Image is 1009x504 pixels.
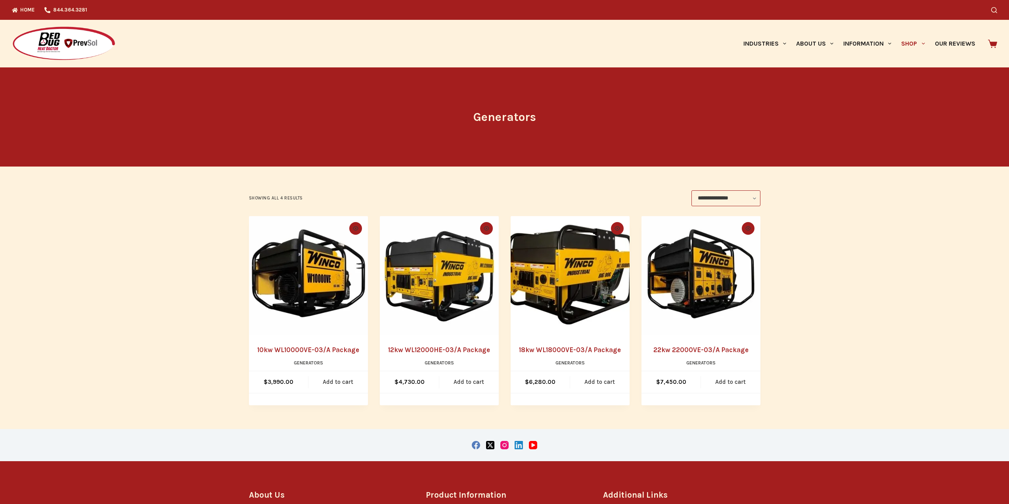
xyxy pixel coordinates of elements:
[388,346,490,354] a: 12kw WL12000HE-03/A Package
[991,7,997,13] button: Search
[257,346,359,354] a: 10kw WL10000VE-03/A Package
[611,222,624,235] button: Quick view toggle
[12,26,116,61] img: Prevsol/Bed Bug Heat Doctor
[656,378,686,385] bdi: 7,450.00
[249,216,368,335] a: 10kw WL10000VE-03/A Package
[472,441,480,449] a: Facebook
[349,222,362,235] button: Quick view toggle
[249,195,303,202] p: Showing all 4 results
[264,378,293,385] bdi: 3,990.00
[264,378,268,385] span: $
[380,216,499,335] a: 12kw WL12000HE-03/A Package
[653,346,749,354] a: 22kw 22000VE-03/A Package
[641,216,760,335] a: 22kw 22000VE-03/A Package
[426,489,583,501] h3: Product Information
[439,371,499,393] a: Add to cart: “12kw WL12000HE-03/A Package”
[511,216,630,335] a: 18kw WL18000VE-03/A Package
[930,20,980,67] a: Our Reviews
[308,371,368,393] a: Add to cart: “10kw WL10000VE-03/A Package”
[394,378,398,385] span: $
[742,222,754,235] button: Quick view toggle
[555,360,585,366] a: Generators
[394,378,425,385] bdi: 4,730.00
[738,20,980,67] nav: Primary
[294,360,323,366] a: Generators
[791,20,838,67] a: About Us
[500,441,509,449] a: Instagram
[701,371,760,393] a: Add to cart: “22kw 22000VE-03/A Package”
[480,222,493,235] button: Quick view toggle
[486,441,494,449] a: X (Twitter)
[515,441,523,449] a: LinkedIn
[896,20,930,67] a: Shop
[686,360,716,366] a: Generators
[525,378,555,385] bdi: 6,280.00
[570,371,630,393] a: Add to cart: “18kw WL18000VE-03/A Package”
[356,108,653,126] h1: Generators
[691,190,760,206] select: Shop order
[656,378,660,385] span: $
[839,20,896,67] a: Information
[249,489,406,501] h3: About Us
[519,346,621,354] a: 18kw WL18000VE-03/A Package
[738,20,791,67] a: Industries
[525,378,529,385] span: $
[529,441,537,449] a: YouTube
[603,489,760,501] h3: Additional Links
[425,360,454,366] a: Generators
